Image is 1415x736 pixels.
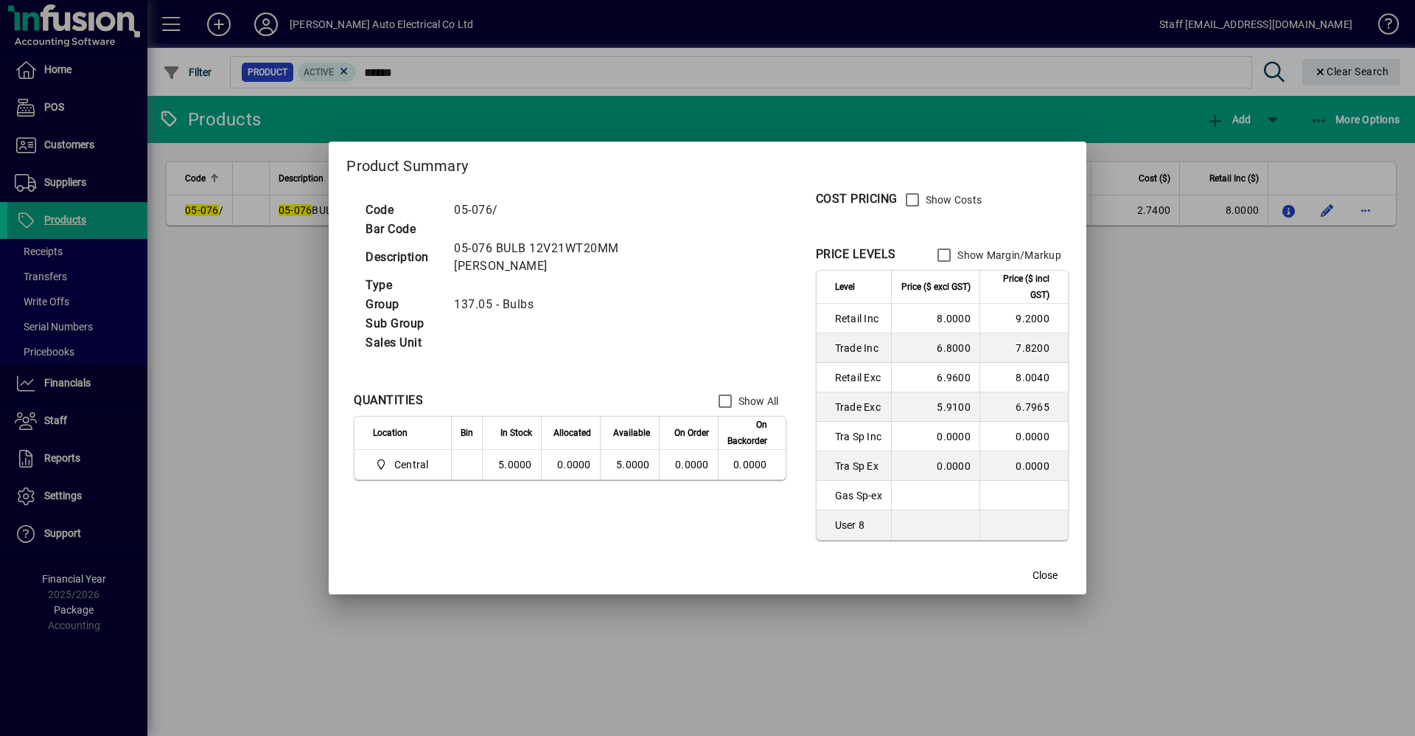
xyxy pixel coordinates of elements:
[979,422,1068,451] td: 0.0000
[354,392,423,409] div: QUANTITIES
[979,304,1068,333] td: 9.2000
[1021,562,1069,589] button: Close
[835,518,882,532] span: User 8
[736,394,779,409] label: Show All
[394,457,429,472] span: Central
[727,417,767,449] span: On Backorder
[835,459,882,473] span: Tra Sp Ex
[613,425,650,441] span: Available
[358,295,447,314] td: Group
[500,425,532,441] span: In Stock
[835,400,882,414] span: Trade Exc
[835,341,882,355] span: Trade Inc
[891,333,979,363] td: 6.8000
[835,279,855,295] span: Level
[447,201,715,220] td: 05-076/
[482,450,541,479] td: 5.0000
[835,488,882,503] span: Gas Sp-ex
[979,363,1068,392] td: 8.0040
[358,239,447,276] td: Description
[675,459,709,471] span: 0.0000
[891,304,979,333] td: 8.0000
[891,451,979,481] td: 0.0000
[447,239,715,276] td: 05-076 BULB 12V21WT20MM [PERSON_NAME]
[674,425,709,441] span: On Order
[835,429,882,444] span: Tra Sp Inc
[447,295,715,314] td: 137.05 - Bulbs
[1033,568,1058,583] span: Close
[358,220,447,239] td: Bar Code
[835,370,882,385] span: Retail Exc
[954,248,1061,263] label: Show Margin/Markup
[358,201,447,220] td: Code
[358,314,447,333] td: Sub Group
[600,450,659,479] td: 5.0000
[373,456,434,473] span: Central
[891,392,979,422] td: 5.9100
[358,276,447,295] td: Type
[373,425,408,441] span: Location
[553,425,591,441] span: Allocated
[541,450,600,479] td: 0.0000
[979,451,1068,481] td: 0.0000
[329,142,1086,184] h2: Product Summary
[835,311,882,326] span: Retail Inc
[989,271,1049,303] span: Price ($ incl GST)
[358,333,447,353] td: Sales Unit
[461,425,473,441] span: Bin
[816,246,896,263] div: PRICE LEVELS
[816,190,898,208] div: COST PRICING
[891,363,979,392] td: 6.9600
[979,392,1068,422] td: 6.7965
[891,422,979,451] td: 0.0000
[718,450,786,479] td: 0.0000
[979,333,1068,363] td: 7.8200
[901,279,971,295] span: Price ($ excl GST)
[923,192,982,207] label: Show Costs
